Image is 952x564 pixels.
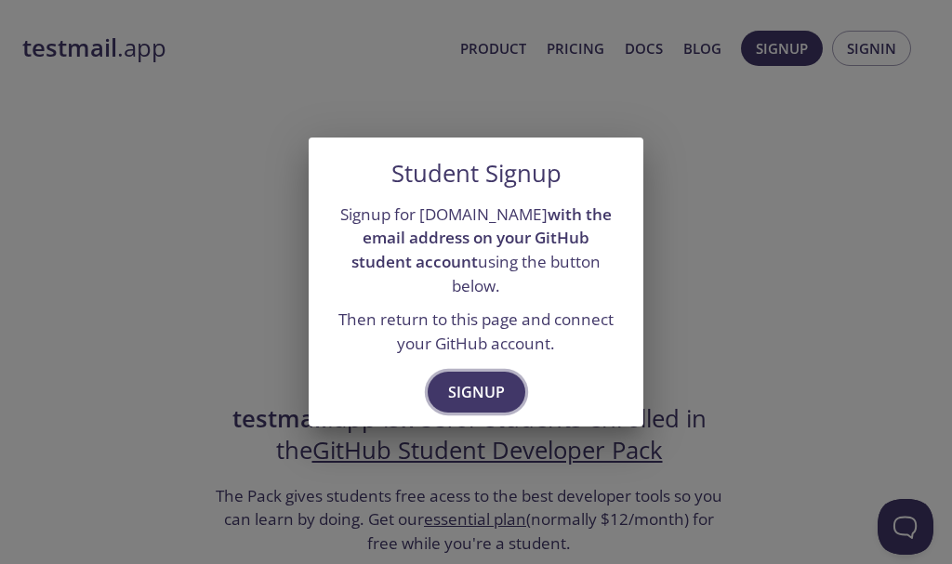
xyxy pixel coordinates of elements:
[448,379,505,405] span: Signup
[428,372,525,413] button: Signup
[391,160,562,188] h5: Student Signup
[331,308,621,355] p: Then return to this page and connect your GitHub account.
[331,203,621,298] p: Signup for [DOMAIN_NAME] using the button below.
[351,203,612,272] strong: with the email address on your GitHub student account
